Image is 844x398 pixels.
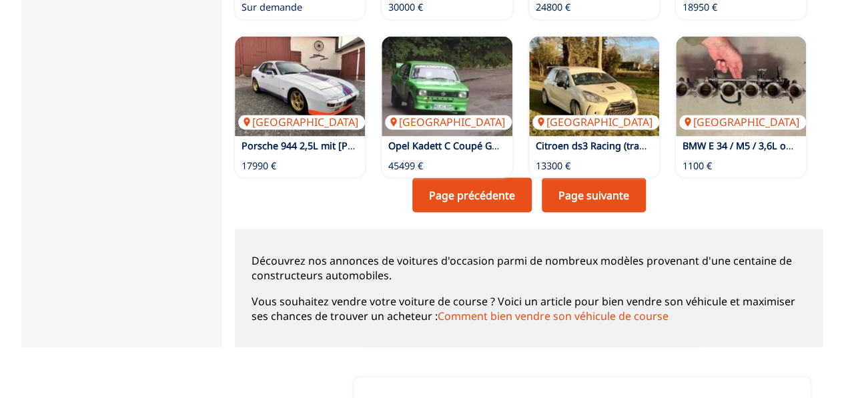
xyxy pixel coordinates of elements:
a: Citroen ds3 Racing (tracktool Motorsport) [536,139,725,152]
img: BMW E 34 / M5 / 3,6L originale gebrauchte Drosselklappe [676,36,806,136]
img: Citroen ds3 Racing (tracktool Motorsport) [529,36,659,136]
a: Page suivante [542,177,646,212]
p: 24800 € [536,1,570,14]
p: 18950 € [683,1,717,14]
a: Porsche 944 2,5L mit [PERSON_NAME] Überrollkäfig [242,139,477,152]
a: Citroen ds3 Racing (tracktool Motorsport)[GEOGRAPHIC_DATA] [529,36,659,136]
p: [GEOGRAPHIC_DATA] [385,115,512,129]
p: 1100 € [683,159,712,172]
a: BMW E 34 / M5 / 3,6L originale gebrauchte Drosselklappe[GEOGRAPHIC_DATA] [676,36,806,136]
p: [GEOGRAPHIC_DATA] [679,115,806,129]
p: Découvrez nos annonces de voitures d'occasion parmi de nombreux modèles provenant d'une centaine ... [252,253,807,283]
p: [GEOGRAPHIC_DATA] [532,115,659,129]
p: 13300 € [536,159,570,172]
p: Vous souhaitez vendre votre voiture de course ? Voici un article pour bien vendre son véhicule et... [252,293,807,323]
a: Opel Kadett C Coupé GTE NC3[GEOGRAPHIC_DATA] [382,36,512,136]
a: Page précédente [412,177,532,212]
p: 45499 € [388,159,423,172]
a: Opel Kadett C Coupé GTE NC3 [388,139,524,152]
p: [GEOGRAPHIC_DATA] [238,115,365,129]
a: Comment bien vendre son véhicule de course [438,308,669,323]
p: Sur demande [242,1,302,14]
p: 30000 € [388,1,423,14]
p: 17990 € [242,159,276,172]
a: Porsche 944 2,5L mit Wiechers Überrollkäfig[GEOGRAPHIC_DATA] [235,36,365,136]
img: Opel Kadett C Coupé GTE NC3 [382,36,512,136]
img: Porsche 944 2,5L mit Wiechers Überrollkäfig [235,36,365,136]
